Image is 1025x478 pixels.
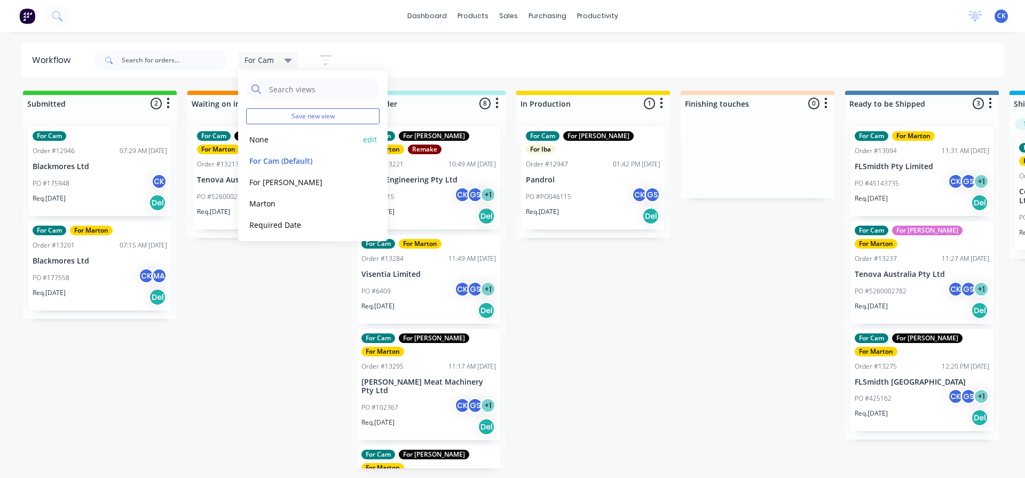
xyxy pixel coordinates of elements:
[850,329,994,432] div: For CamFor [PERSON_NAME]For MartonOrder #1327512:20 PM [DATE]FLSmidth [GEOGRAPHIC_DATA]PO #425162...
[246,155,360,167] button: For Cam (Default)
[197,176,332,185] p: Tenova Australia Pty Ltd
[948,281,964,297] div: CK
[33,146,75,156] div: Order #12946
[855,226,888,235] div: For Cam
[467,187,483,203] div: GS
[33,162,167,171] p: Blackmores Ltd
[632,187,648,203] div: CK
[973,388,989,404] div: + 1
[361,347,404,356] div: For Marton
[892,131,935,141] div: For Marton
[245,54,274,66] span: For Cam
[855,394,892,403] p: PO #425162
[357,329,500,441] div: For CamFor [PERSON_NAME]For MartonOrder #1329511:17 AM [DATE][PERSON_NAME] Meat Machinery Pty Ltd...
[526,145,555,154] div: For Iba
[399,333,469,343] div: For [PERSON_NAME]
[855,146,897,156] div: Order #13094
[138,268,154,284] div: CK
[855,270,989,279] p: Tenova Australia Pty Ltd
[855,378,989,387] p: FLSmidth [GEOGRAPHIC_DATA]
[149,194,166,211] div: Del
[33,288,66,298] p: Req. [DATE]
[454,397,470,413] div: CK
[361,176,496,185] p: Avoca Engineering Pty Ltd
[357,127,500,229] div: For CamFor [PERSON_NAME]For MartonRemakeOrder #1322110:49 AM [DATE]Avoca Engineering Pty LtdPO #2...
[948,388,964,404] div: CK
[997,11,1006,21] span: CK
[855,409,888,418] p: Req. [DATE]
[361,362,404,371] div: Order #13295
[971,302,988,319] div: Del
[197,131,231,141] div: For Cam
[363,134,377,145] button: edit
[526,192,571,202] p: PO #PO046115
[33,257,167,266] p: Blackmores Ltd
[361,403,398,412] p: PO #102367
[33,273,69,283] p: PO #177558
[193,127,336,229] div: For CamFor [PERSON_NAME]For MartonWaiting for materialOrder #1321312:03 PM [DATE]Tenova Australia...
[855,254,897,264] div: Order #13237
[448,362,496,371] div: 11:17 AM [DATE]
[197,145,240,154] div: For Marton
[850,221,994,324] div: For CamFor [PERSON_NAME]For MartonOrder #1323711:27 AM [DATE]Tenova Australia Pty LtdPO #52600027...
[70,226,113,235] div: For Marton
[402,8,452,24] a: dashboard
[149,289,166,306] div: Del
[151,173,167,189] div: CK
[855,333,888,343] div: For Cam
[892,333,963,343] div: For [PERSON_NAME]
[120,241,167,250] div: 07:15 AM [DATE]
[197,160,239,169] div: Order #13213
[33,194,66,203] p: Req. [DATE]
[361,286,391,296] p: PO #6409
[855,301,888,311] p: Req. [DATE]
[246,108,380,124] button: Save new view
[361,254,404,264] div: Order #13284
[960,173,976,189] div: GS
[973,281,989,297] div: + 1
[855,194,888,203] p: Req. [DATE]
[399,450,469,459] div: For [PERSON_NAME]
[522,127,665,229] div: For CamFor [PERSON_NAME]For IbaOrder #1294701:42 PM [DATE]PandrolPO #PO046115CKGSReq.[DATE]Del
[478,208,495,225] div: Del
[971,194,988,211] div: Del
[973,173,989,189] div: + 1
[33,241,75,250] div: Order #13201
[197,192,249,202] p: PO #5260002770
[642,208,659,225] div: Del
[399,239,441,249] div: For Marton
[361,270,496,279] p: Visentia Limited
[942,254,989,264] div: 11:27 AM [DATE]
[452,8,494,24] div: products
[454,281,470,297] div: CK
[942,362,989,371] div: 12:20 PM [DATE]
[855,179,899,188] p: PO #45143735
[268,78,374,100] input: Search views
[526,176,660,185] p: Pandrol
[448,160,496,169] div: 10:49 AM [DATE]
[246,219,360,231] button: Required Date
[613,160,660,169] div: 01:42 PM [DATE]
[572,8,624,24] div: productivity
[361,450,395,459] div: For Cam
[399,131,469,141] div: For [PERSON_NAME]
[246,133,360,146] button: None
[478,418,495,435] div: Del
[357,235,500,324] div: For CamFor MartonOrder #1328411:49 AM [DATE]Visentia LimitedPO #6409CKGS+1Req.[DATE]Del
[120,146,167,156] div: 07:29 AM [DATE]
[361,301,395,311] p: Req. [DATE]
[361,378,496,396] p: [PERSON_NAME] Meat Machinery Pty Ltd
[960,281,976,297] div: GS
[855,239,897,249] div: For Marton
[644,187,660,203] div: GS
[523,8,572,24] div: purchasing
[480,281,496,297] div: + 1
[948,173,964,189] div: CK
[971,409,988,426] div: Del
[33,226,66,235] div: For Cam
[467,281,483,297] div: GS
[246,176,360,188] button: For [PERSON_NAME]
[478,302,495,319] div: Del
[563,131,634,141] div: For [PERSON_NAME]
[122,50,227,71] input: Search for orders...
